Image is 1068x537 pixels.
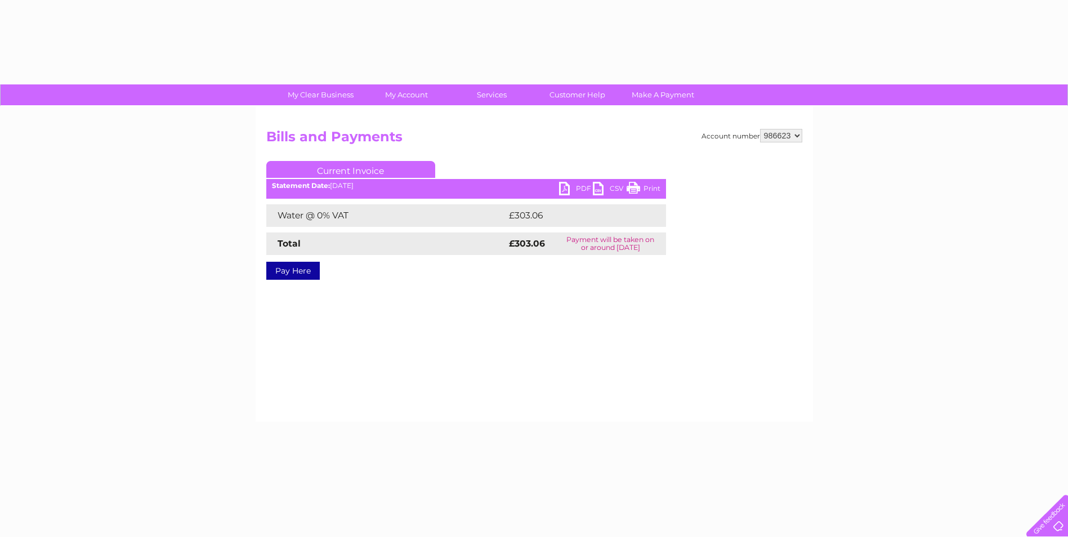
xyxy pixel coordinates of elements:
[531,84,624,105] a: Customer Help
[266,161,435,178] a: Current Invoice
[509,238,545,249] strong: £303.06
[266,204,506,227] td: Water @ 0% VAT
[627,182,660,198] a: Print
[445,84,538,105] a: Services
[266,129,802,150] h2: Bills and Payments
[266,182,666,190] div: [DATE]
[360,84,453,105] a: My Account
[274,84,367,105] a: My Clear Business
[278,238,301,249] strong: Total
[559,182,593,198] a: PDF
[555,232,665,255] td: Payment will be taken on or around [DATE]
[701,129,802,142] div: Account number
[506,204,646,227] td: £303.06
[272,181,330,190] b: Statement Date:
[593,182,627,198] a: CSV
[266,262,320,280] a: Pay Here
[616,84,709,105] a: Make A Payment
